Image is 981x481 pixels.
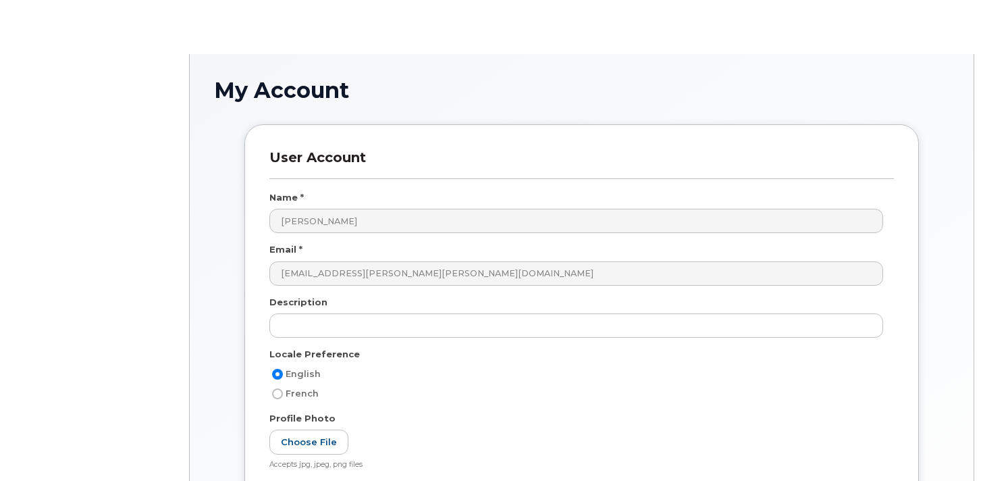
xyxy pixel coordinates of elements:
label: Profile Photo [269,412,336,425]
h1: My Account [214,78,949,102]
div: Accepts jpg, jpeg, png files [269,460,883,470]
span: French [286,388,319,399]
input: French [272,388,283,399]
input: English [272,369,283,380]
h3: User Account [269,149,894,178]
label: Locale Preference [269,348,360,361]
label: Email * [269,243,302,256]
label: Choose File [269,430,348,455]
label: Description [269,296,327,309]
label: Name * [269,191,304,204]
span: English [286,369,321,379]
